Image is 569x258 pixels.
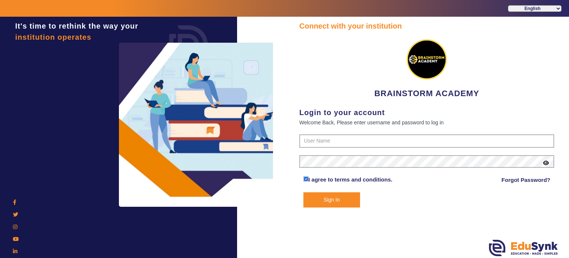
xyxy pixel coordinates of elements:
[15,33,91,41] span: institution operates
[399,32,455,87] img: 4dcf187e-2f27-4ade-b959-b2f9e772b784
[299,20,554,32] div: Connect with your institution
[161,17,216,72] img: login.png
[299,134,554,148] input: User Name
[119,43,274,207] img: login3.png
[299,107,554,118] div: Login to your account
[299,32,554,99] div: BRAINSTORM ACADEMY
[303,192,360,208] button: Sign In
[502,176,550,184] a: Forgot Password?
[299,118,554,127] div: Welcome Back, Please enter username and password to log in
[15,22,138,30] span: It's time to rethink the way your
[309,176,393,183] a: I agree to terms and conditions.
[489,240,558,256] img: edusynk.png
